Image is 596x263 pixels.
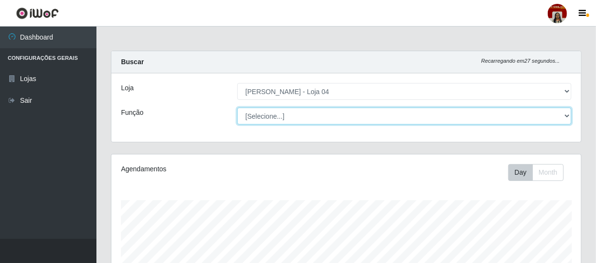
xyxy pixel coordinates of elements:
div: First group [508,164,564,181]
div: Toolbar with button groups [508,164,571,181]
label: Função [121,108,144,118]
strong: Buscar [121,58,144,66]
img: CoreUI Logo [16,7,59,19]
i: Recarregando em 27 segundos... [481,58,560,64]
div: Agendamentos [121,164,300,174]
button: Month [532,164,564,181]
button: Day [508,164,533,181]
label: Loja [121,83,134,93]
